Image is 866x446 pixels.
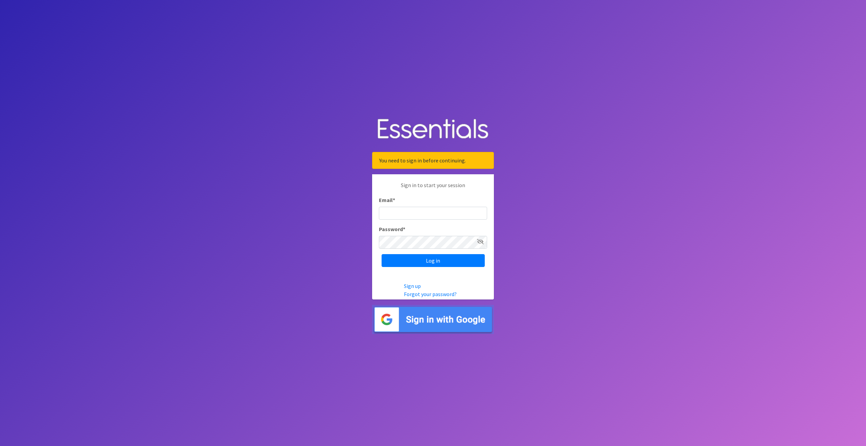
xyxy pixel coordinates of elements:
input: Log in [382,254,485,267]
abbr: required [403,226,405,232]
label: Email [379,196,395,204]
div: You need to sign in before continuing. [372,152,494,169]
a: Sign up [404,283,421,289]
img: Human Essentials [372,112,494,147]
abbr: required [393,197,395,203]
label: Password [379,225,405,233]
img: Sign in with Google [372,305,494,334]
a: Forgot your password? [404,291,457,297]
p: Sign in to start your session [379,181,487,196]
